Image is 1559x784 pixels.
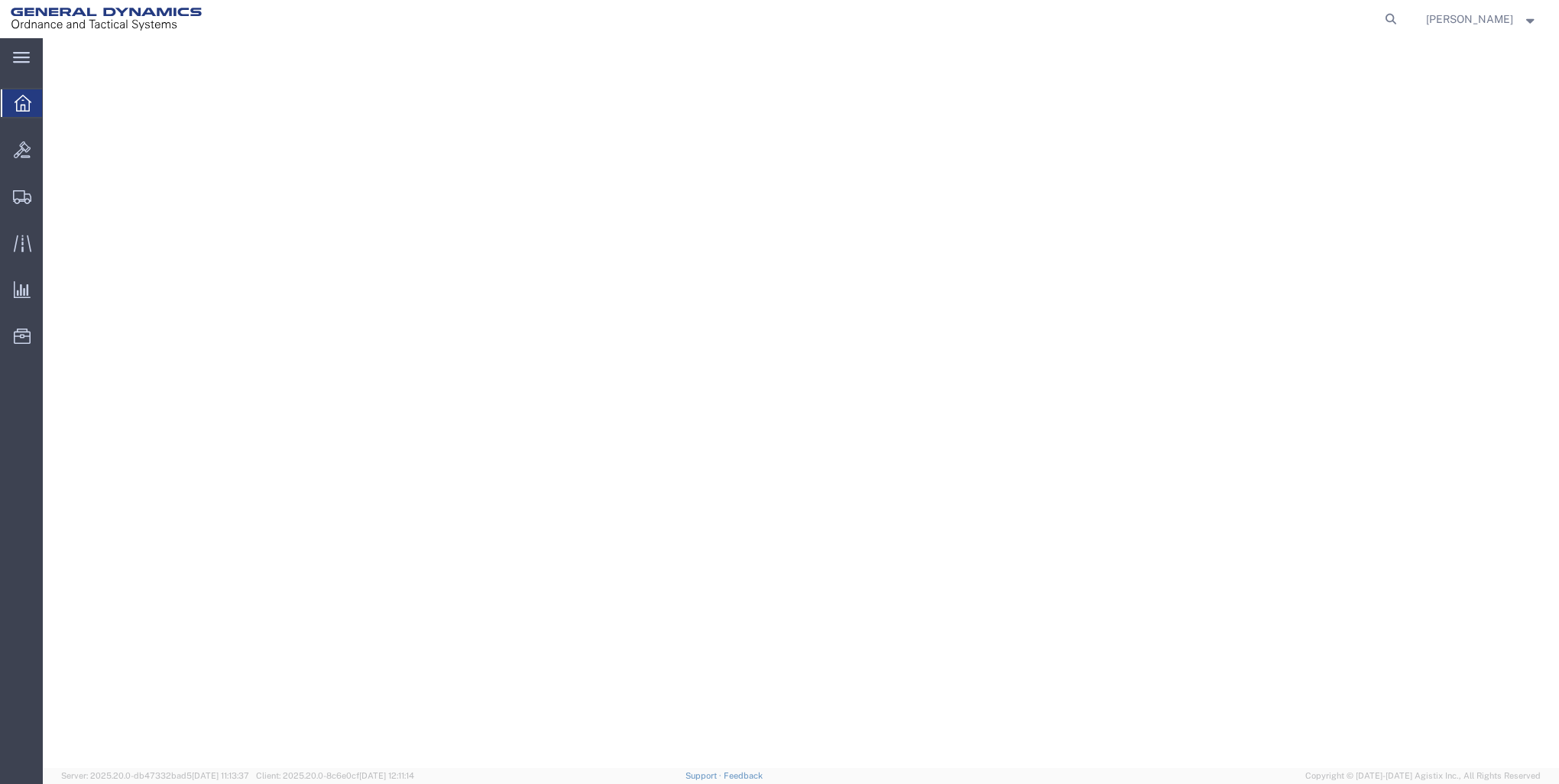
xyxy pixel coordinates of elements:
[724,771,763,780] a: Feedback
[256,771,414,780] span: Client: 2025.20.0-8c6e0cf
[1426,11,1513,28] span: Sharon Dinterman
[11,8,202,31] img: logo
[61,771,249,780] span: Server: 2025.20.0-db47332bad5
[1305,769,1541,782] span: Copyright © [DATE]-[DATE] Agistix Inc., All Rights Reserved
[43,38,1559,768] iframe: FS Legacy Container
[192,771,249,780] span: [DATE] 11:13:37
[686,771,724,780] a: Support
[359,771,414,780] span: [DATE] 12:11:14
[1425,10,1538,28] button: [PERSON_NAME]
